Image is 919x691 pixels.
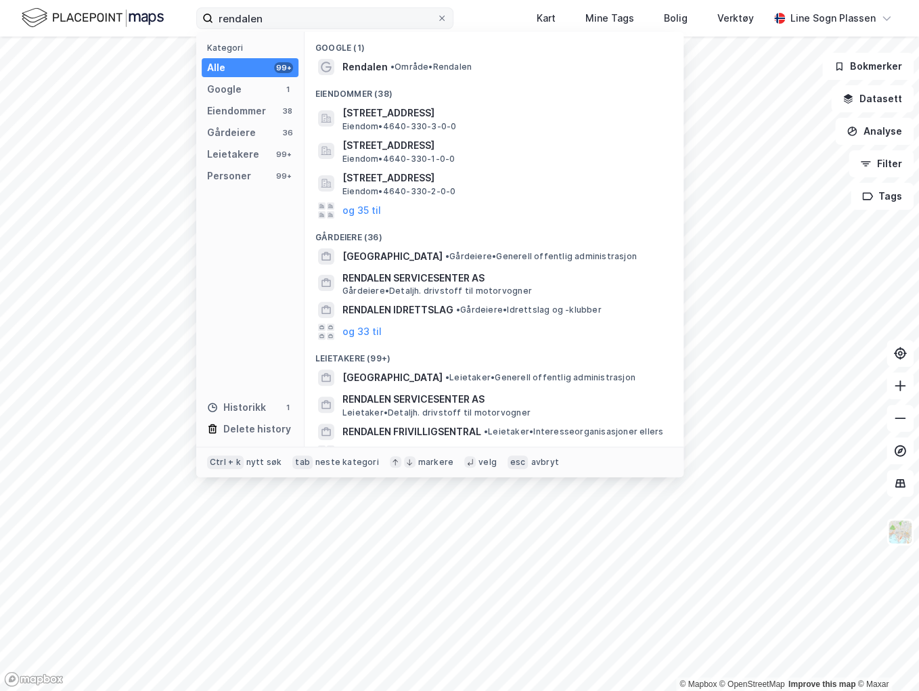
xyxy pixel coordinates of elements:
span: • [456,305,460,315]
div: avbryt [531,457,558,468]
a: Mapbox [679,679,717,689]
span: [STREET_ADDRESS] [342,170,667,186]
div: 99+ [274,62,293,73]
span: • [390,62,395,72]
div: nytt søk [246,457,282,468]
span: RENDALEN FRIVILLIGSENTRAL [342,424,481,440]
button: Bokmerker [822,53,914,80]
span: [GEOGRAPHIC_DATA] [342,370,443,386]
div: Leietakere [207,146,259,162]
div: Alle [207,60,225,76]
div: tab [292,455,313,469]
div: 99+ [274,171,293,181]
span: Gårdeiere • Generell offentlig administrasjon [445,251,637,262]
div: 36 [282,127,293,138]
button: og 35 til [342,202,381,219]
button: og 96 til [342,445,382,462]
input: Søk på adresse, matrikkel, gårdeiere, leietakere eller personer [213,8,436,28]
div: 1 [282,402,293,413]
div: Personer [207,168,251,184]
div: Ctrl + k [207,455,244,469]
span: Gårdeiere • Idrettslag og -klubber [456,305,602,315]
a: Improve this map [788,679,855,689]
span: [GEOGRAPHIC_DATA] [342,248,443,265]
span: • [484,426,488,437]
div: markere [418,457,453,468]
div: 1 [282,84,293,95]
div: neste kategori [315,457,379,468]
a: OpenStreetMap [719,679,785,689]
img: logo.f888ab2527a4732fd821a326f86c7f29.svg [22,6,164,30]
button: Datasett [831,85,914,112]
div: Kart [537,10,556,26]
span: [STREET_ADDRESS] [342,137,667,154]
span: Rendalen [342,59,388,75]
span: [STREET_ADDRESS] [342,105,667,121]
div: velg [478,457,497,468]
div: Eiendommer [207,103,266,119]
span: Område • Rendalen [390,62,472,72]
div: Delete history [223,421,291,437]
span: Eiendom • 4640-330-1-0-0 [342,154,455,164]
span: • [445,372,449,382]
span: RENDALEN IDRETTSLAG [342,302,453,318]
span: Eiendom • 4640-330-3-0-0 [342,121,456,132]
div: Leietakere (99+) [305,342,683,367]
span: Eiendom • 4640-330-2-0-0 [342,186,455,197]
div: Gårdeiere (36) [305,221,683,246]
span: • [445,251,449,261]
button: Analyse [835,118,914,145]
div: Gårdeiere [207,125,256,141]
span: Leietaker • Generell offentlig administrasjon [445,372,635,383]
div: Kategori [207,43,298,53]
button: Filter [849,150,914,177]
button: og 33 til [342,324,382,340]
span: Leietaker • Interesseorganisasjoner ellers [484,426,663,437]
img: Z [887,519,913,545]
span: Gårdeiere • Detaljh. drivstoff til motorvogner [342,286,532,296]
div: 38 [282,106,293,116]
div: Eiendommer (38) [305,78,683,102]
div: Kontrollprogram for chat [851,626,919,691]
div: 99+ [274,149,293,160]
div: Mine Tags [585,10,634,26]
div: Google [207,81,242,97]
iframe: Chat Widget [851,626,919,691]
div: Bolig [664,10,688,26]
a: Mapbox homepage [4,671,64,687]
span: RENDALEN SERVICESENTER AS [342,391,667,407]
div: Verktøy [717,10,754,26]
span: Leietaker • Detaljh. drivstoff til motorvogner [342,407,531,418]
div: Line Sogn Plassen [790,10,876,26]
div: Google (1) [305,32,683,56]
span: RENDALEN SERVICESENTER AS [342,270,667,286]
div: Historikk [207,399,266,416]
button: Tags [851,183,914,210]
div: esc [508,455,529,469]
